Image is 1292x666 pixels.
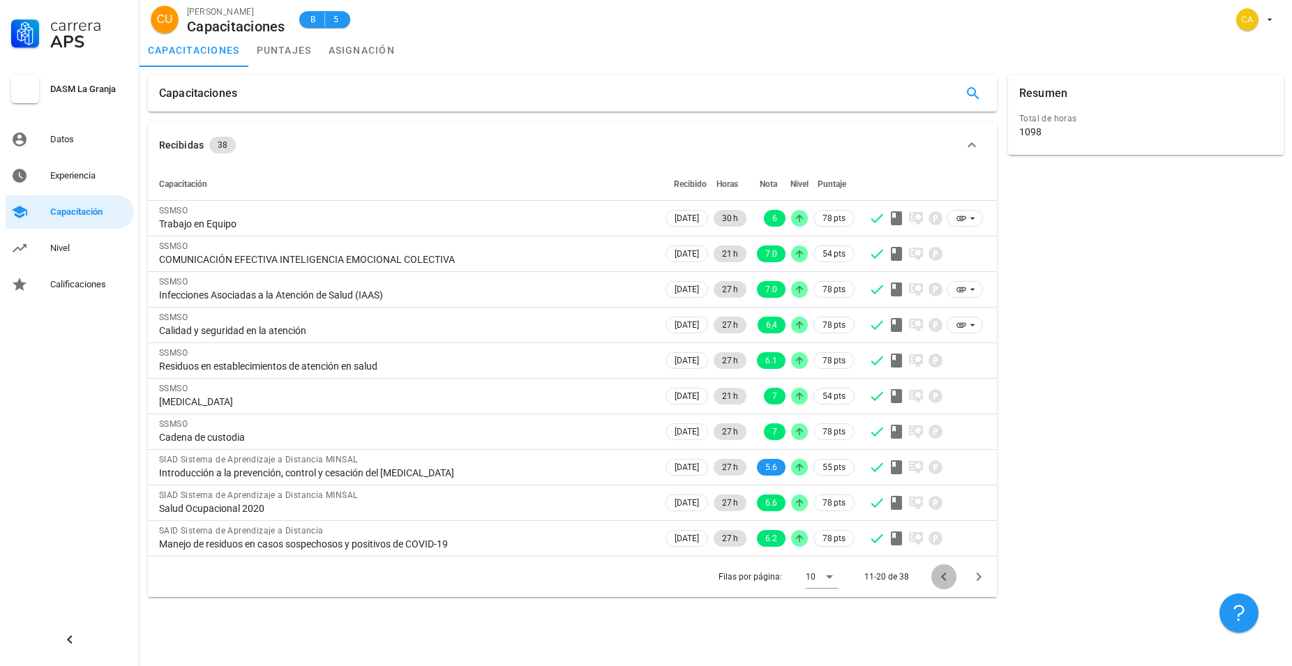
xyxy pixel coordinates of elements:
div: avatar [151,6,179,33]
span: SSMSO [159,277,188,287]
div: COMUNICACIÓN EFECTIVA INTELIGENCIA EMOCIONAL COLECTIVA [159,253,652,266]
span: Capacitación [159,179,207,189]
a: asignación [320,33,404,67]
span: 27 h [722,352,738,369]
div: Residuos en establecimientos de atención en salud [159,360,652,372]
span: [DATE] [675,246,699,262]
span: 5.6 [765,459,777,476]
span: Puntaje [818,179,846,189]
span: 21 h [722,245,738,262]
span: 54 pts [822,389,846,403]
div: Trabajo en Equipo [159,218,652,230]
div: 11-20 de 38 [864,570,909,583]
span: CU [156,6,172,33]
div: Capacitaciones [187,19,285,34]
span: Nivel [790,179,809,189]
span: SSMSO [159,206,188,215]
th: Nota [749,167,788,201]
span: 38 [218,137,227,153]
span: SAID Sistema de Aprendizaje a Distancia [159,526,324,536]
span: SIAD Sistema de Aprendizaje a Distancia MINSAL [159,490,357,500]
span: SSMSO [159,241,188,251]
button: Página siguiente [966,564,991,589]
span: 6,4 [766,317,777,333]
th: Recibido [663,167,711,201]
span: 54 pts [822,247,846,261]
div: [PERSON_NAME] [187,5,285,19]
div: Cadena de custodia [159,431,652,444]
a: capacitaciones [140,33,248,67]
div: Carrera [50,17,128,33]
span: SSMSO [159,312,188,322]
span: 27 h [722,423,738,440]
span: 55 pts [822,460,846,474]
div: Manejo de residuos en casos sospechosos y positivos de COVID-19 [159,538,652,550]
button: Recibidas 38 [148,123,997,167]
th: Puntaje [811,167,857,201]
span: 78 pts [822,496,846,510]
div: Resumen [1019,75,1067,112]
span: 78 pts [822,425,846,439]
th: Horas [711,167,749,201]
span: [DATE] [675,531,699,546]
div: Filas por página: [719,557,838,597]
span: 27 h [722,281,738,298]
a: Capacitación [6,195,134,229]
span: 78 pts [822,318,846,332]
span: 27 h [722,530,738,547]
span: [DATE] [675,495,699,510]
span: Recibido [674,179,707,189]
div: Datos [50,134,128,145]
span: 27 h [722,459,738,476]
span: SSMSO [159,348,188,358]
span: [DATE] [675,282,699,297]
div: avatar [1236,8,1259,31]
a: Calificaciones [6,268,134,301]
span: [DATE] [675,424,699,439]
span: 7.0 [765,281,777,298]
span: B [308,13,319,27]
span: [DATE] [675,353,699,368]
div: 10Filas por página: [806,566,838,588]
span: 21 h [722,388,738,404]
div: Infecciones Asociadas a la Atención de Salud (IAAS) [159,289,652,301]
div: Total de horas [1019,112,1272,126]
th: Nivel [788,167,811,201]
div: Introducción a la prevención, control y cesación del [MEDICAL_DATA] [159,467,652,479]
div: APS [50,33,128,50]
span: SIAD Sistema de Aprendizaje a Distancia MINSAL [159,455,357,464]
span: 78 pts [822,282,846,296]
span: 7 [772,423,777,440]
span: 7.0 [765,245,777,262]
span: [DATE] [675,211,699,226]
div: Salud Ocupacional 2020 [159,502,652,515]
span: 6.6 [765,494,777,511]
span: 78 pts [822,354,846,368]
div: Recibidas [159,137,204,153]
span: Nota [760,179,777,189]
span: 78 pts [822,211,846,225]
div: DASM La Granja [50,84,128,95]
div: 10 [806,570,816,583]
span: [DATE] [675,388,699,404]
span: SSMSO [159,419,188,429]
a: Nivel [6,232,134,265]
span: 30 h [722,210,738,227]
span: 27 h [722,317,738,333]
span: 27 h [722,494,738,511]
div: [MEDICAL_DATA] [159,395,652,408]
span: 5 [331,13,342,27]
a: Experiencia [6,159,134,192]
span: [DATE] [675,317,699,333]
div: Calidad y seguridad en la atención [159,324,652,337]
span: 6.1 [765,352,777,369]
span: 78 pts [822,531,846,545]
div: Capacitaciones [159,75,237,112]
div: Nivel [50,243,128,254]
a: puntajes [248,33,320,67]
span: Horas [716,179,738,189]
div: Calificaciones [50,279,128,290]
span: [DATE] [675,460,699,475]
div: 1098 [1019,126,1042,138]
a: Datos [6,123,134,156]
